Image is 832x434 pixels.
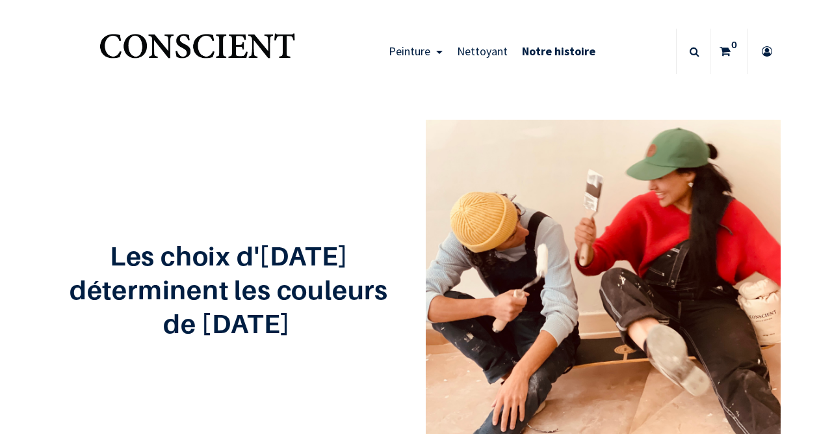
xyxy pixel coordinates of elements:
h2: Les choix d'[DATE] [51,241,406,270]
span: Peinture [389,44,430,59]
span: Notre histoire [522,44,595,59]
a: Peinture [382,29,450,74]
h2: déterminent les couleurs [51,275,406,304]
a: 0 [710,29,747,74]
a: Logo of Conscient [97,26,298,77]
img: Conscient [97,26,298,77]
span: Nettoyant [457,44,508,59]
sup: 0 [728,38,740,51]
h2: de [DATE] [51,309,406,338]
